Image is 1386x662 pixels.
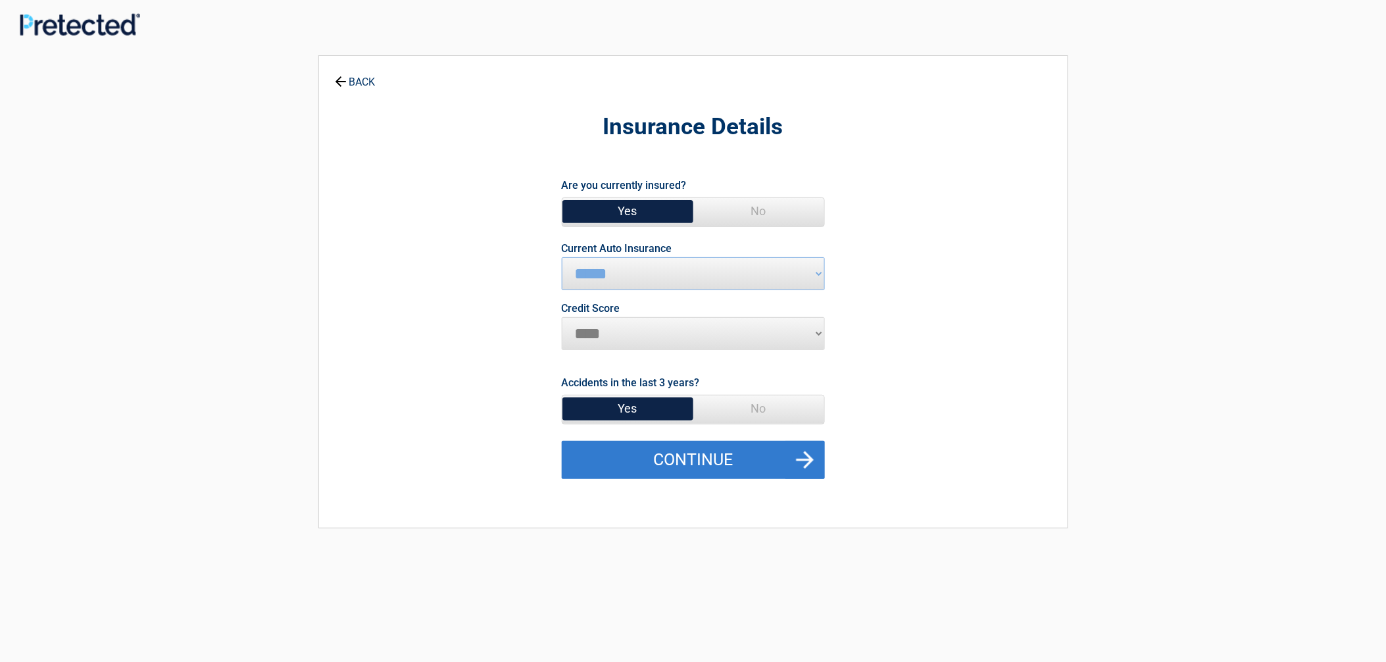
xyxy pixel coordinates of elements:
[562,303,620,314] label: Credit Score
[20,13,140,35] img: Main Logo
[562,395,693,422] span: Yes
[562,441,825,479] button: Continue
[693,198,824,224] span: No
[391,112,995,143] h2: Insurance Details
[332,64,378,88] a: BACK
[562,243,672,254] label: Current Auto Insurance
[562,176,687,194] label: Are you currently insured?
[562,198,693,224] span: Yes
[562,374,700,392] label: Accidents in the last 3 years?
[693,395,824,422] span: No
